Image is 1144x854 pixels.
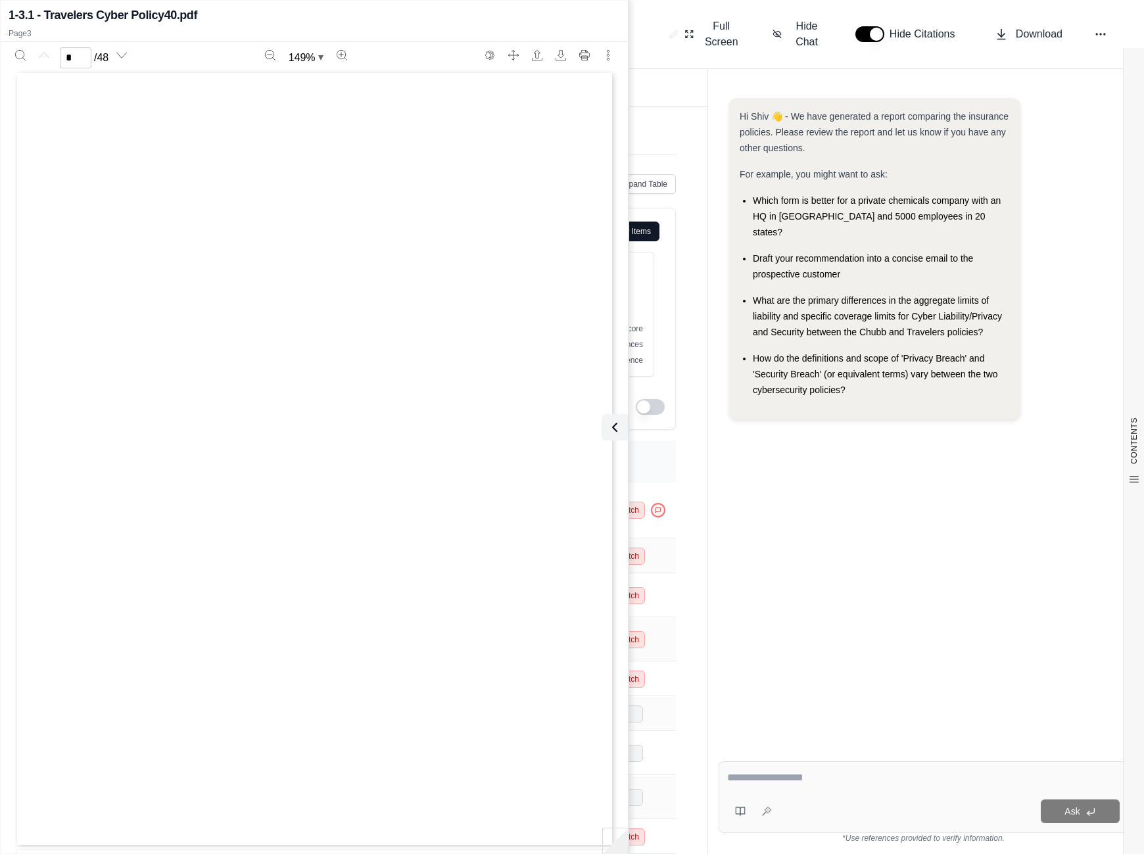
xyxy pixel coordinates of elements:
[9,70,620,847] div: Page 3
[719,833,1128,843] div: *Use references provided to verify information.
[148,83,352,95] span: 2:22-cv-02145-CSB-[PERSON_NAME]
[767,13,829,55] button: Hide Chat
[989,21,1068,47] button: Download
[527,45,548,66] button: Open file
[9,28,620,39] p: Page 3
[790,18,824,50] span: Hide Chat
[890,26,963,42] span: Hide Citations
[260,45,281,66] button: Zoom out
[598,45,619,66] button: More actions
[289,50,316,66] span: 149 %
[34,45,55,66] button: Previous page
[283,47,329,68] button: Zoom document
[574,45,595,66] button: Print
[414,83,480,95] span: Page 3 of 48
[385,837,542,846] span: TRAVELERS DOC MGMT Page 3 of 48
[753,195,1001,237] span: Which form is better for a private chemicals company with an HQ in [GEOGRAPHIC_DATA] and 5000 emp...
[94,50,108,66] span: / 48
[9,6,197,24] h2: 1-3.1 - Travelers Cyber Policy40.pdf
[1064,806,1080,817] span: Ask
[1129,417,1139,464] span: CONTENTS
[550,45,571,66] button: Download
[753,295,1002,337] span: What are the primary differences in the aggregate limits of liability and specific coverage limit...
[753,353,998,395] span: How do the definitions and scope of 'Privacy Breach' and 'Security Breach' (or equivalent terms) ...
[10,45,31,66] button: Search
[753,253,973,279] span: Draft your recommendation into a concise email to the prospective customer
[679,13,746,55] button: Full Screen
[740,169,888,179] span: For example, you might want to ask:
[60,47,91,68] input: Enter a page number
[331,45,352,66] button: Zoom in
[1041,799,1120,823] button: Ask
[740,111,1009,153] span: Hi Shiv 👋 - We have generated a report comparing the insurance policies. Please review the report...
[323,83,392,95] span: Filed: [DATE]
[503,45,524,66] button: Full screen
[111,45,132,66] button: Next page
[283,83,310,95] span: # 1-3
[1016,26,1062,42] span: Download
[619,179,667,189] span: Expand Table
[702,18,741,50] span: Full Screen
[479,45,500,66] button: Switch to the dark theme
[651,503,665,517] button: Marked as not helpful - needs review
[598,174,676,194] button: Expand Table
